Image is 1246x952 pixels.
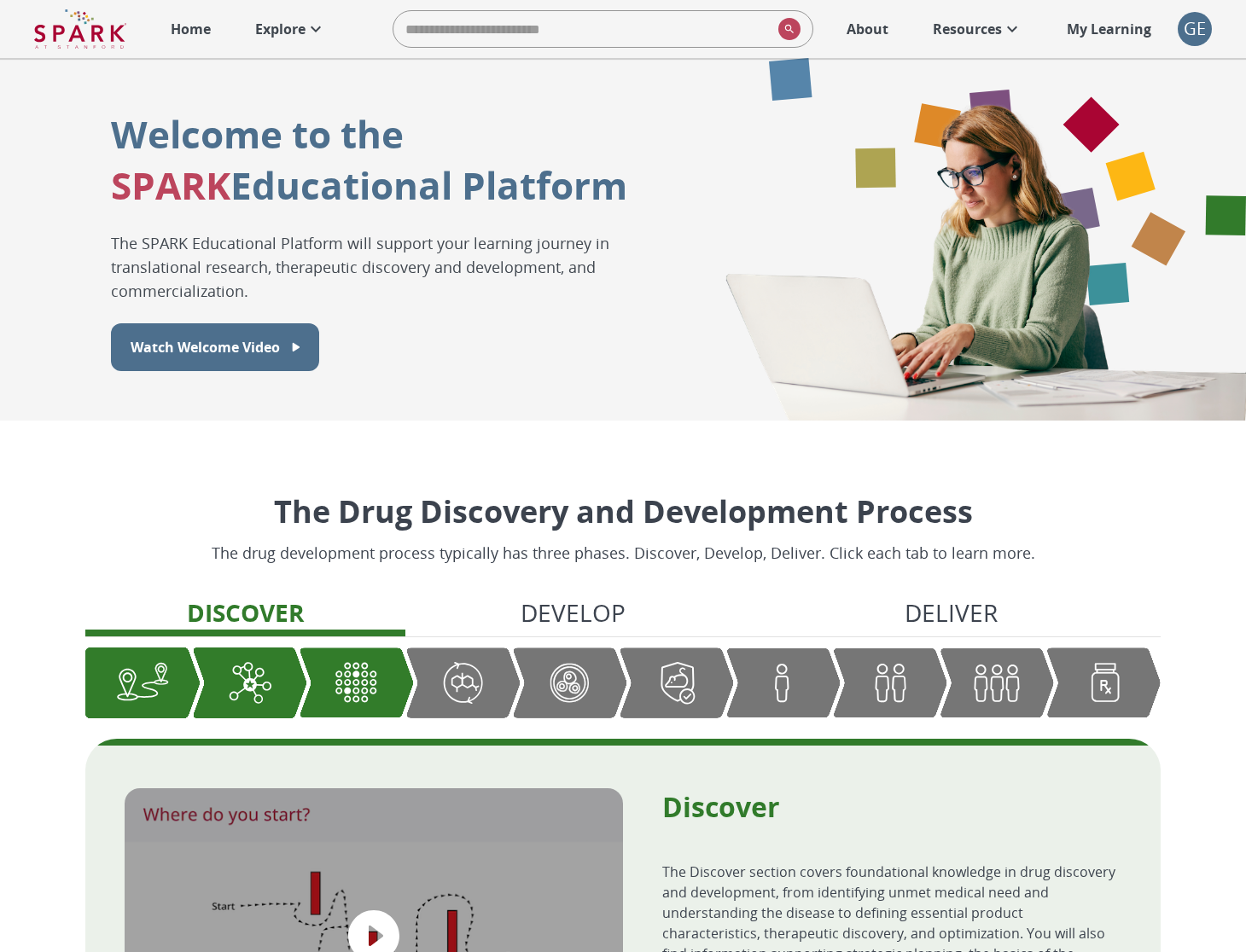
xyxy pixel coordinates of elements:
p: Deliver [905,595,998,630]
p: The Drug Discovery and Development Process [212,489,1035,535]
span: SPARK [111,160,230,211]
p: The SPARK Educational Platform will support your learning journey in translational research, ther... [111,231,678,303]
button: search [771,11,801,47]
p: Discover [187,595,304,630]
button: Watch Welcome Video [111,323,319,371]
p: Home [171,19,211,39]
a: Resources [924,10,1031,48]
img: Logo of SPARK at Stanford [34,9,126,49]
div: GE [1178,12,1212,46]
p: About [847,19,888,39]
a: My Learning [1058,10,1161,48]
p: Develop [521,595,626,630]
p: Resources [933,19,1002,39]
p: My Learning [1067,19,1151,39]
p: The drug development process typically has three phases. Discover, Develop, Deliver. Click each t... [212,542,1035,565]
p: Watch Welcome Video [131,337,280,357]
p: Welcome to the Educational Platform [111,108,627,211]
div: Graphic showing various drug development icons within hexagons fading across the screen [678,58,1246,421]
a: Explore [247,10,335,48]
a: About [838,10,897,48]
p: Explore [255,19,306,39]
div: Graphic showing the progression through the Discover, Develop, and Deliver pipeline, highlighting... [85,647,1161,718]
p: Discover [662,788,1121,825]
a: Home [162,10,219,48]
button: account of current user [1178,12,1212,46]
